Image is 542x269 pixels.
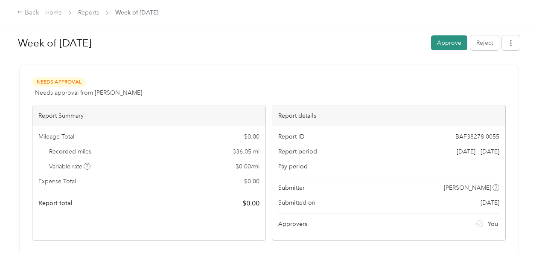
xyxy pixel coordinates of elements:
a: Home [45,9,62,16]
span: Week of [DATE] [115,8,158,17]
span: 336.05 mi [233,147,259,156]
span: Submitter [278,183,305,192]
button: Reject [470,35,499,50]
div: Back [17,8,39,18]
span: Expense Total [38,177,76,186]
span: $ 0.00 / mi [236,162,259,171]
div: Report Summary [32,105,265,126]
span: Variable rate [49,162,91,171]
span: $ 0.00 [242,198,259,208]
h1: Week of September 22 2025 [18,33,425,53]
span: Needs Approval [32,77,86,87]
span: $ 0.00 [244,177,259,186]
iframe: Everlance-gr Chat Button Frame [494,221,542,269]
a: Reports [78,9,99,16]
span: Report period [278,147,317,156]
span: Mileage Total [38,132,74,141]
span: $ 0.00 [244,132,259,141]
button: Approve [431,35,467,50]
span: [PERSON_NAME] [444,183,491,192]
span: Needs approval from [PERSON_NAME] [35,88,142,97]
span: [DATE] [481,198,499,207]
span: You [488,220,498,229]
div: Report details [272,105,505,126]
span: [DATE] - [DATE] [457,147,499,156]
span: Approvers [278,220,307,229]
span: Pay period [278,162,308,171]
span: Report ID [278,132,305,141]
span: Report total [38,199,73,208]
span: Recorded miles [49,147,91,156]
span: Submitted on [278,198,315,207]
span: BAF38278-0055 [455,132,499,141]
